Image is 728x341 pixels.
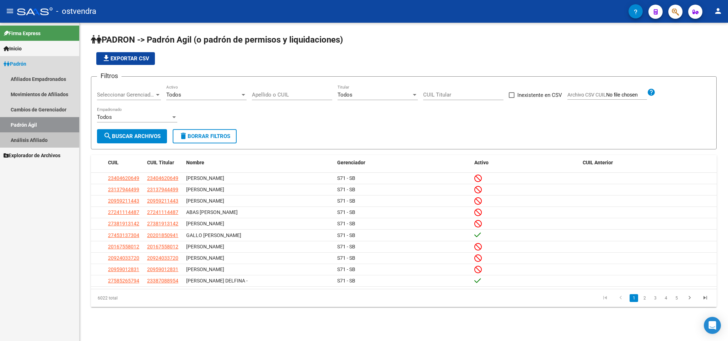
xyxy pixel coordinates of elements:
span: Inicio [4,45,22,53]
span: 27453137304 [108,232,139,238]
span: CUIL [108,160,119,165]
span: S71 - SB [337,221,355,226]
div: Open Intercom Messenger [704,317,721,334]
mat-icon: menu [6,7,14,15]
span: [PERSON_NAME] [186,187,224,192]
span: 20959211443 [108,198,139,204]
a: 5 [672,294,681,302]
a: go to last page [699,294,712,302]
span: 20167558012 [147,244,178,249]
datatable-header-cell: Nombre [183,155,334,170]
span: Activo [474,160,489,165]
a: 4 [662,294,670,302]
mat-icon: help [647,88,656,97]
span: 23404620649 [108,175,139,181]
span: S71 - SB [337,198,355,204]
span: ABAS [PERSON_NAME] [186,209,238,215]
span: 20924033720 [147,255,178,261]
span: S71 - SB [337,175,355,181]
span: [PERSON_NAME] [186,221,224,226]
span: Borrar Filtros [179,133,230,139]
a: 1 [630,294,638,302]
datatable-header-cell: CUIL Anterior [580,155,717,170]
span: Seleccionar Gerenciador [97,92,155,98]
span: 27241114487 [147,209,178,215]
mat-icon: file_download [102,54,110,62]
li: page 4 [660,292,671,304]
span: [PERSON_NAME] DELFINA - [186,278,248,284]
li: page 2 [639,292,650,304]
li: page 5 [671,292,682,304]
a: 2 [640,294,649,302]
span: PADRON -> Padrón Agil (o padrón de permisos y liquidaciones) [91,35,343,45]
span: [PERSON_NAME] [186,198,224,204]
span: 20959012831 [147,266,178,272]
h3: Filtros [97,71,122,81]
span: - ostvendra [56,4,96,19]
span: 20201850941 [147,232,178,238]
span: 23137944499 [147,187,178,192]
span: Buscar Archivos [103,133,161,139]
span: 27585265794 [108,278,139,284]
mat-icon: search [103,132,112,140]
span: [PERSON_NAME] [186,175,224,181]
span: S71 - SB [337,209,355,215]
span: 20924033720 [108,255,139,261]
span: Exportar CSV [102,55,149,62]
datatable-header-cell: CUIL [105,155,144,170]
span: Todos [338,92,352,98]
span: 27381913142 [108,221,139,226]
span: Archivo CSV CUIL [567,92,606,98]
span: [PERSON_NAME] [186,255,224,261]
span: S71 - SB [337,255,355,261]
datatable-header-cell: CUIL Titular [144,155,183,170]
datatable-header-cell: Gerenciador [334,155,471,170]
input: Archivo CSV CUIL [606,92,647,98]
span: [PERSON_NAME] [186,266,224,272]
span: S71 - SB [337,187,355,192]
a: 3 [651,294,659,302]
span: 23404620649 [147,175,178,181]
li: page 3 [650,292,660,304]
span: Padrón [4,60,26,68]
a: go to previous page [614,294,627,302]
span: 27381913142 [147,221,178,226]
button: Buscar Archivos [97,129,167,143]
span: S71 - SB [337,244,355,249]
span: Gerenciador [337,160,365,165]
span: GALLO [PERSON_NAME] [186,232,241,238]
span: Inexistente en CSV [517,91,562,99]
mat-icon: person [714,7,722,15]
button: Borrar Filtros [173,129,237,143]
span: CUIL Titular [147,160,174,165]
mat-icon: delete [179,132,188,140]
a: go to first page [598,294,612,302]
span: Todos [166,92,181,98]
datatable-header-cell: Activo [471,155,580,170]
span: 20959211443 [147,198,178,204]
span: 20959012831 [108,266,139,272]
span: S71 - SB [337,266,355,272]
span: 27241114487 [108,209,139,215]
span: [PERSON_NAME] [186,244,224,249]
span: 23137944499 [108,187,139,192]
li: page 1 [629,292,639,304]
div: 6022 total [91,289,215,307]
span: Explorador de Archivos [4,152,60,159]
span: Firma Express [4,29,41,37]
span: Nombre [186,160,204,165]
span: CUIL Anterior [583,160,613,165]
span: S71 - SB [337,278,355,284]
span: S71 - SB [337,232,355,238]
span: 23387088954 [147,278,178,284]
a: go to next page [683,294,696,302]
span: 20167558012 [108,244,139,249]
button: Exportar CSV [96,52,155,65]
span: Todos [97,114,112,120]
